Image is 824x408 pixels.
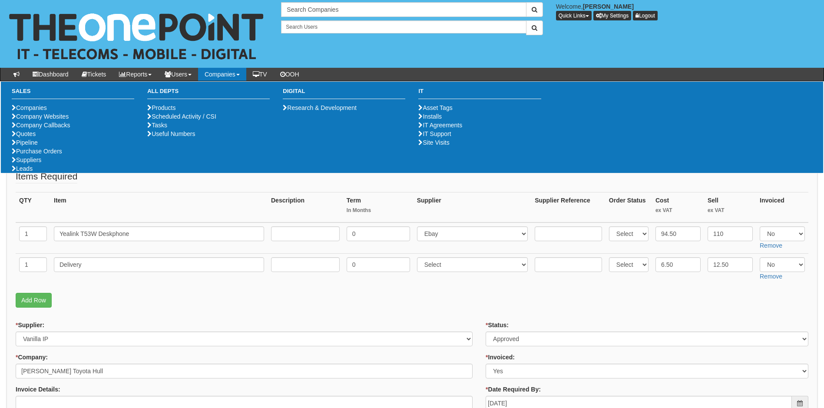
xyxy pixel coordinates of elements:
a: Companies [12,104,47,111]
a: Users [158,68,198,81]
th: Cost [652,192,704,223]
a: Company Callbacks [12,122,70,129]
th: Order Status [606,192,652,223]
label: Date Required By: [486,385,541,394]
a: Remove [760,242,782,249]
small: In Months [347,207,410,214]
h3: Sales [12,88,134,99]
a: Pipeline [12,139,38,146]
th: QTY [16,192,50,223]
a: Suppliers [12,156,41,163]
input: Search Users [281,20,526,33]
a: Company Websites [12,113,69,120]
a: Scheduled Activity / CSI [147,113,216,120]
th: Sell [704,192,756,223]
small: ex VAT [655,207,701,214]
a: Site Visits [418,139,449,146]
h3: Digital [283,88,405,99]
a: IT Support [418,130,451,137]
a: Useful Numbers [147,130,195,137]
legend: Items Required [16,170,77,183]
b: [PERSON_NAME] [583,3,634,10]
a: Purchase Orders [12,148,62,155]
a: OOH [274,68,306,81]
a: My Settings [593,11,632,20]
label: Invoiced: [486,353,515,362]
a: IT Agreements [418,122,462,129]
small: ex VAT [708,207,753,214]
a: Leads [12,165,33,172]
div: Welcome, [549,2,824,20]
a: Products [147,104,175,111]
a: Add Row [16,293,52,308]
label: Supplier: [16,321,44,329]
label: Invoice Details: [16,385,60,394]
button: Quick Links [556,11,592,20]
th: Description [268,192,343,223]
h3: IT [418,88,541,99]
h3: All Depts [147,88,270,99]
a: Dashboard [26,68,75,81]
a: Logout [633,11,658,20]
a: Remove [760,273,782,280]
a: Quotes [12,130,36,137]
a: Reports [113,68,158,81]
a: Tickets [75,68,113,81]
input: Search Companies [281,2,526,17]
label: Company: [16,353,48,362]
th: Invoiced [756,192,808,223]
th: Term [343,192,414,223]
a: TV [246,68,274,81]
a: Research & Development [283,104,357,111]
th: Supplier Reference [531,192,606,223]
a: Companies [198,68,246,81]
label: Status: [486,321,509,329]
th: Supplier [414,192,532,223]
a: Tasks [147,122,167,129]
a: Asset Tags [418,104,452,111]
a: Installs [418,113,442,120]
th: Item [50,192,268,223]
